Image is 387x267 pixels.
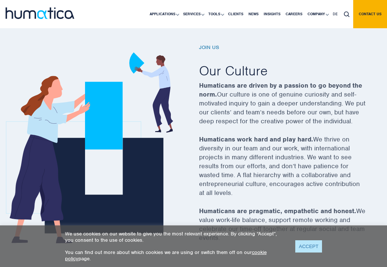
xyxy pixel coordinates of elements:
h6: Join us [199,45,366,51]
img: search_icon [344,12,349,17]
p: We use cookies on our website to give you the most relevant experience. By clicking “Accept”, you... [65,231,286,243]
a: cookie policy [65,249,267,262]
img: career_img2 [6,52,173,243]
span: DE [333,12,338,16]
h2: Our Culture [199,62,366,79]
p: We value work-life balance, support remote working and celebrate our time-off together at regular... [199,206,366,251]
p: Our culture is one of genuine curiosity and self-motivated inquiry to gain a deeper understanding... [199,81,366,135]
strong: Humaticans work hard and play hard. [199,135,313,143]
a: ACCEPT [295,240,322,253]
strong: Humaticans are pragmatic, empathetic and honest. [199,207,356,215]
p: You can find out more about which cookies we are using or switch them off on our page. [65,249,286,262]
img: logo [6,7,74,19]
strong: Humaticans are driven by a passion to go beyond the norm. [199,81,362,98]
p: We thrive on diversity in our team and our work, with international projects in many different in... [199,135,366,206]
